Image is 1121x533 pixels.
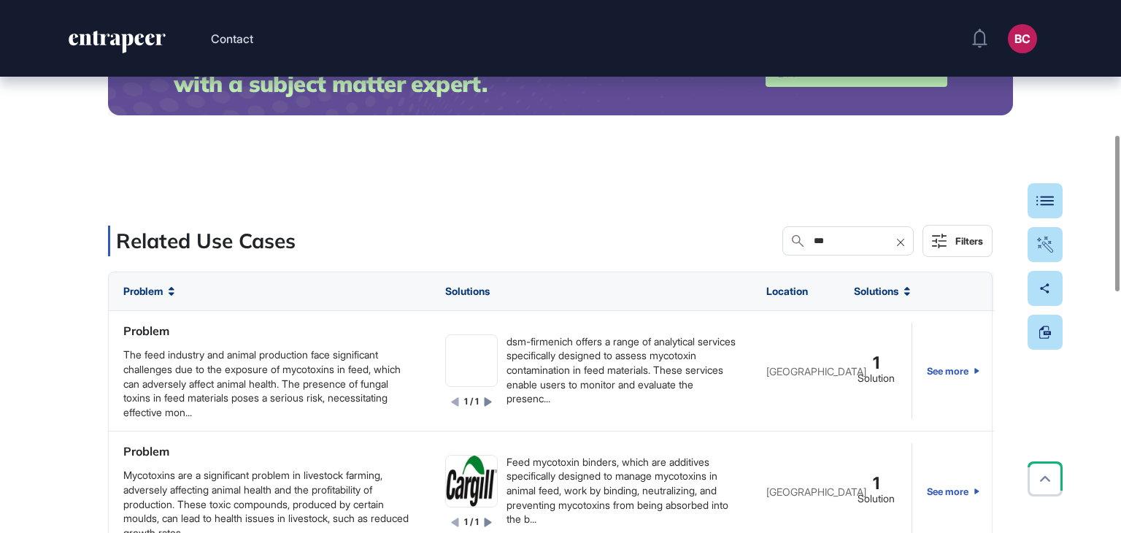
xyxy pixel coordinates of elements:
[766,486,825,497] div: [GEOGRAPHIC_DATA]
[123,285,163,297] span: Problem
[123,348,416,420] div: The feed industry and animal production face significant challenges due to the exposure of mycoto...
[464,516,479,529] div: 1 / 1
[873,357,879,371] span: 1
[445,455,498,507] a: image
[211,29,253,48] button: Contact
[67,31,167,58] a: entrapeer-logo
[922,225,993,257] button: Filters
[927,323,979,419] a: See more
[858,372,895,386] div: Solution
[873,478,879,491] span: 1
[464,396,479,408] div: 1 / 1
[445,285,490,297] span: Solutions
[955,235,983,247] div: Filters
[854,285,898,297] span: Solutions
[446,456,497,507] img: image
[116,228,296,253] span: Related Use Cases
[123,443,416,459] div: Problem
[766,285,808,297] span: Location
[506,455,738,526] div: Feed mycotoxin binders, which are additives specifically designed to manage mycotoxins in animal ...
[506,334,738,406] div: dsm-firmenich offers a range of analytical services specifically designed to assess mycotoxin con...
[1008,24,1037,53] button: BC
[858,492,895,506] div: Solution
[123,323,416,339] div: Problem
[766,366,825,377] div: [GEOGRAPHIC_DATA]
